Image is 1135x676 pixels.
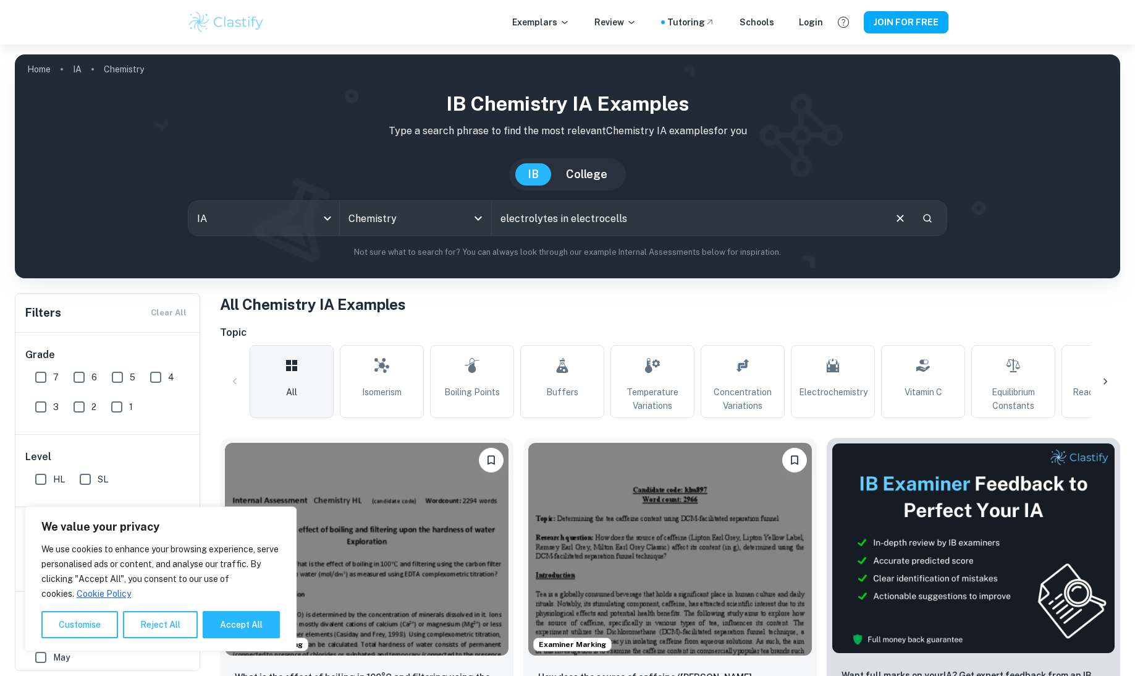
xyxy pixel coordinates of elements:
[833,12,854,33] button: Help and Feedback
[534,639,611,650] span: Examiner Marking
[286,385,297,399] span: All
[917,208,938,229] button: Search
[188,201,340,236] div: IA
[740,15,774,29] a: Schools
[512,15,570,29] p: Exemplars
[25,304,61,322] h6: Filters
[479,448,504,473] button: Please log in to bookmark exemplars
[782,448,807,473] button: Please log in to bookmark exemplars
[25,124,1110,139] p: Type a search phrase to find the most relevant Chemistry IA examples for you
[15,54,1120,278] img: profile cover
[25,348,191,362] h6: Grade
[616,385,689,413] span: Temperature Variations
[594,15,636,29] p: Review
[444,385,500,399] span: Boiling Points
[546,385,578,399] span: Buffers
[25,450,191,464] h6: Level
[515,163,551,186] button: IB
[977,385,1050,413] span: Equilibrium Constants
[98,473,108,486] span: SL
[528,443,812,656] img: Chemistry IA example thumbnail: How does the source of caffeine (Lipton
[220,325,1120,340] h6: Topic
[41,520,280,534] p: We value your privacy
[187,10,266,35] img: Clastify logo
[25,246,1110,259] p: Not sure what to search for? You can always look through our example Internal Assessments below f...
[53,400,59,414] span: 3
[91,400,96,414] span: 2
[470,210,487,227] button: Open
[492,201,884,236] input: E.g. enthalpy of combustion, Winkler method, phosphate and temperature...
[864,11,948,33] button: JOIN FOR FREE
[832,443,1115,654] img: Thumbnail
[41,542,280,601] p: We use cookies to enhance your browsing experience, serve personalised ads or content, and analys...
[706,385,779,413] span: Concentration Variations
[41,611,118,638] button: Customise
[123,611,198,638] button: Reject All
[667,15,715,29] a: Tutoring
[362,385,402,399] span: Isomerism
[27,61,51,78] a: Home
[799,385,867,399] span: Electrochemistry
[25,507,297,651] div: We value your privacy
[53,473,65,486] span: HL
[129,400,133,414] span: 1
[130,370,135,384] span: 5
[203,611,280,638] button: Accept All
[799,15,823,29] a: Login
[168,370,174,384] span: 4
[1073,385,1135,399] span: Reaction Rates
[73,61,82,78] a: IA
[220,293,1120,315] h1: All Chemistry IA Examples
[53,370,59,384] span: 7
[25,89,1110,119] h1: IB Chemistry IA examples
[905,385,942,399] span: Vitamin C
[225,443,508,656] img: Chemistry IA example thumbnail: What is the effect of boiling in 100°C a
[76,588,132,599] a: Cookie Policy
[554,163,620,186] button: College
[91,370,97,384] span: 6
[104,62,144,76] p: Chemistry
[888,207,912,230] button: Clear
[53,651,70,664] span: May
